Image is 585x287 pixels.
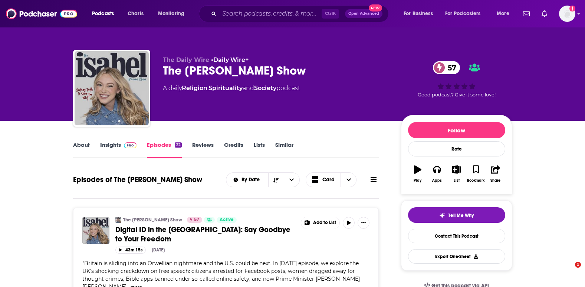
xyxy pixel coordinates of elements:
span: The Daily Wire [163,56,209,63]
button: open menu [153,8,194,20]
button: 43m 15s [115,247,146,254]
button: open menu [284,173,299,187]
div: Play [414,178,421,183]
span: Podcasts [92,9,114,19]
a: Daily Wire+ [213,56,249,63]
a: The [PERSON_NAME] Show [123,217,182,223]
span: Logged in as xan.giglio [559,6,575,22]
a: 57 [433,61,460,74]
a: About [73,141,90,158]
button: Apps [427,161,447,187]
a: Active [217,217,237,223]
iframe: Intercom live chat [560,262,578,280]
button: tell me why sparkleTell Me Why [408,207,505,223]
button: open menu [492,8,519,20]
button: open menu [398,8,442,20]
div: Apps [432,178,442,183]
span: , [207,85,208,92]
a: Spirituality [208,85,243,92]
img: Digital ID in the UK: Say Goodbye to Your Freedom [82,217,109,244]
button: Show More Button [358,217,369,229]
a: Similar [275,141,293,158]
span: More [497,9,509,19]
button: Bookmark [466,161,486,187]
button: open menu [226,177,268,182]
span: By Date [241,177,262,182]
a: Show notifications dropdown [520,7,533,20]
div: List [454,178,460,183]
img: tell me why sparkle [439,212,445,218]
span: 1 [575,262,581,268]
span: Card [322,177,335,182]
h1: Episodes of The [PERSON_NAME] Show [73,175,202,184]
a: Religion [182,85,207,92]
span: Ctrl K [322,9,339,19]
span: Charts [128,9,144,19]
button: open menu [87,8,124,20]
span: and [243,85,254,92]
button: Follow [408,122,505,138]
svg: Add a profile image [569,6,575,11]
button: Choose View [306,172,357,187]
input: Search podcasts, credits, & more... [219,8,322,20]
a: Lists [254,141,265,158]
span: Digital ID in the [GEOGRAPHIC_DATA]: Say Goodbye to Your Freedom [115,225,290,244]
a: InsightsPodchaser Pro [100,141,137,158]
a: Contact This Podcast [408,229,505,243]
button: Play [408,161,427,187]
button: Sort Direction [268,173,284,187]
a: Charts [123,8,148,20]
div: Rate [408,141,505,156]
span: New [369,4,382,11]
button: List [447,161,466,187]
img: User Profile [559,6,575,22]
span: Active [220,216,234,224]
div: A daily podcast [163,84,300,93]
a: Episodes22 [147,141,181,158]
img: Podchaser - Follow, Share and Rate Podcasts [6,7,77,21]
div: Bookmark [467,178,484,183]
a: Reviews [192,141,214,158]
span: For Business [404,9,433,19]
span: Monitoring [158,9,184,19]
span: 57 [440,61,460,74]
div: Share [490,178,500,183]
a: Society [254,85,276,92]
a: Show notifications dropdown [539,7,550,20]
span: For Podcasters [445,9,481,19]
img: The Isabel Brown Show [75,51,149,125]
div: 22 [175,142,181,148]
span: Good podcast? Give it some love! [418,92,496,98]
span: Open Advanced [348,12,379,16]
span: 57 [194,216,199,224]
div: Search podcasts, credits, & more... [206,5,396,22]
img: The Isabel Brown Show [115,217,121,223]
button: Share [486,161,505,187]
img: Podchaser Pro [124,142,137,148]
a: Credits [224,141,243,158]
span: • [211,56,249,63]
span: Tell Me Why [448,212,474,218]
span: Add to List [313,220,336,225]
button: Show profile menu [559,6,575,22]
button: Open AdvancedNew [345,9,382,18]
button: Export One-Sheet [408,249,505,264]
a: Digital ID in the [GEOGRAPHIC_DATA]: Say Goodbye to Your Freedom [115,225,296,244]
div: [DATE] [152,247,165,253]
button: Show More Button [301,217,340,229]
button: open menu [440,8,492,20]
h2: Choose List sort [226,172,300,187]
div: 57Good podcast? Give it some love! [401,56,512,102]
a: 57 [187,217,202,223]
